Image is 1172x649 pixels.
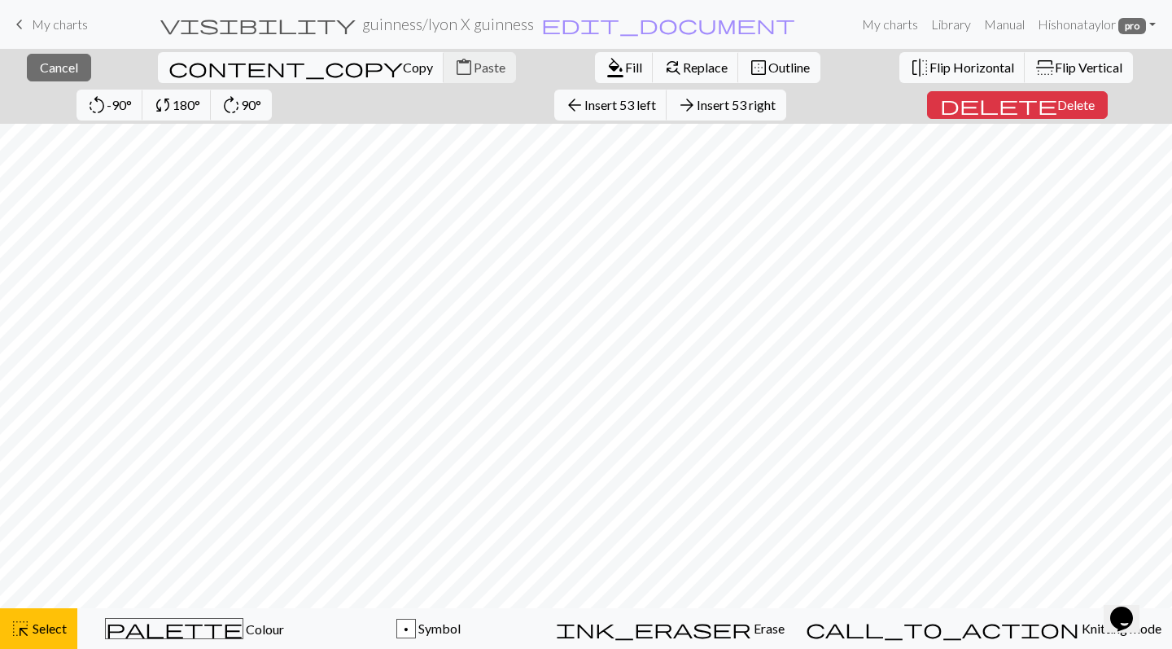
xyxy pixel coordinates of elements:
button: Knitting mode [795,608,1172,649]
span: Symbol [416,620,461,636]
span: ink_eraser [556,617,751,640]
span: highlight_alt [11,617,30,640]
span: keyboard_arrow_left [10,13,29,36]
span: 180° [173,97,200,112]
button: -90° [77,90,143,121]
button: Replace [653,52,739,83]
span: Erase [751,620,785,636]
button: Insert 53 right [667,90,786,121]
span: Flip Horizontal [929,59,1014,75]
button: Cancel [27,54,91,81]
span: rotate_left [87,94,107,116]
span: rotate_right [221,94,241,116]
span: flip [1034,58,1056,77]
span: format_color_fill [606,56,625,79]
span: Insert 53 right [697,97,776,112]
button: Flip Vertical [1025,52,1133,83]
button: Fill [595,52,654,83]
button: Erase [545,608,795,649]
span: Replace [683,59,728,75]
h2: guinness / lyon X guinness [362,15,534,33]
button: Outline [738,52,820,83]
div: p [397,620,415,639]
span: Delete [1057,97,1095,112]
span: Colour [243,621,284,637]
span: Select [30,620,67,636]
span: My charts [32,16,88,32]
span: Fill [625,59,642,75]
span: visibility [160,13,356,36]
button: Copy [158,52,444,83]
button: 180° [142,90,212,121]
span: content_copy [168,56,403,79]
span: palette [106,617,243,640]
span: sync [153,94,173,116]
span: edit_document [541,13,795,36]
a: Manual [977,8,1031,41]
span: arrow_back [565,94,584,116]
span: arrow_forward [677,94,697,116]
button: Flip Horizontal [899,52,1025,83]
span: Insert 53 left [584,97,656,112]
a: Library [925,8,977,41]
span: Flip Vertical [1055,59,1122,75]
span: Cancel [40,59,78,75]
span: delete [940,94,1057,116]
span: pro [1118,18,1146,34]
button: p Symbol [312,608,546,649]
span: border_outer [749,56,768,79]
a: Hishonataylor pro [1031,8,1162,41]
span: call_to_action [806,617,1079,640]
span: flip [910,56,929,79]
span: -90° [107,97,132,112]
iframe: chat widget [1104,584,1156,633]
span: Copy [403,59,433,75]
button: Insert 53 left [554,90,667,121]
button: Colour [77,608,312,649]
button: 90° [211,90,272,121]
span: Knitting mode [1079,620,1161,636]
a: My charts [855,8,925,41]
button: Delete [927,91,1108,119]
a: My charts [10,11,88,38]
span: 90° [241,97,261,112]
span: Outline [768,59,810,75]
span: find_replace [663,56,683,79]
